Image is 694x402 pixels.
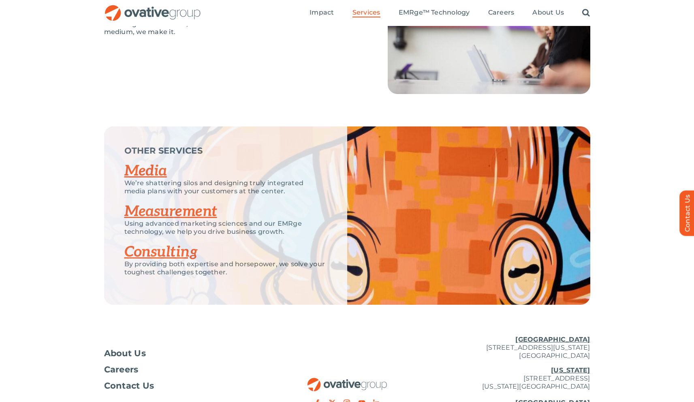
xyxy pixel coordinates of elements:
a: OG_Full_horizontal_RGB [307,377,388,385]
a: EMRge™ Technology [399,9,470,17]
a: Impact [310,9,334,17]
a: Contact Us [104,382,266,390]
a: Services [352,9,380,17]
a: About Us [104,349,266,357]
a: Careers [104,366,266,374]
u: [GEOGRAPHIC_DATA] [515,336,590,343]
span: Contact Us [104,382,154,390]
p: Using advanced marketing sciences and our EMRge technology, we help you drive business growth. [124,220,327,236]
a: OG_Full_horizontal_RGB [104,4,201,12]
u: [US_STATE] [551,366,590,374]
a: Search [582,9,590,17]
a: About Us [532,9,564,17]
nav: Footer Menu [104,349,266,390]
span: About Us [104,349,146,357]
p: [STREET_ADDRESS][US_STATE] [GEOGRAPHIC_DATA] [428,336,590,360]
span: Careers [104,366,139,374]
p: OTHER SERVICES [124,147,327,155]
a: Consulting [124,243,198,261]
a: Careers [488,9,515,17]
a: Measurement [124,203,217,220]
a: Media [124,162,167,180]
p: We’re shattering silos and designing truly integrated media plans with your customers at the center. [124,179,327,195]
p: By providing both expertise and horsepower, we solve your toughest challenges together. [124,260,327,276]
